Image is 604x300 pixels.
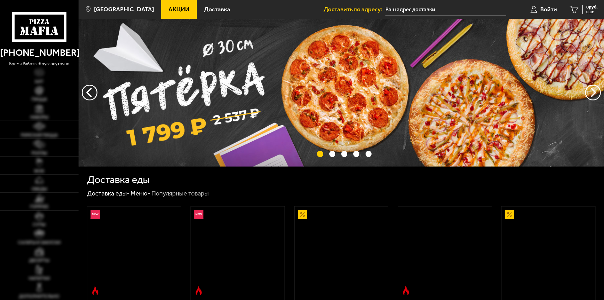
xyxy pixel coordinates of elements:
a: Меню- [131,190,150,197]
a: АкционныйАль-Шам 25 см (тонкое тесто) [295,207,388,298]
input: Ваш адрес доставки [385,4,506,15]
span: Доставить по адресу: [324,6,385,12]
button: предыдущий [585,85,601,100]
span: Войти [540,6,557,12]
img: Острое блюдо [91,286,100,296]
button: точки переключения [329,151,335,157]
a: Доставка еды- [87,190,130,197]
button: точки переключения [341,151,347,157]
button: следующий [82,85,97,100]
span: Пицца [32,97,47,102]
span: WOK [34,169,44,173]
span: Доставка [204,6,230,12]
h1: Доставка еды [87,175,150,185]
img: Острое блюдо [401,286,411,296]
span: Хит [35,80,44,84]
div: Популярные товары [151,190,209,198]
span: Римская пицца [21,133,58,138]
span: Дополнительно [19,294,59,299]
span: Напитки [29,276,50,281]
span: [GEOGRAPHIC_DATA] [94,6,154,12]
button: точки переключения [353,151,359,157]
span: Супы [33,223,45,227]
span: Обеды [32,187,47,191]
a: АкционныйПепперони 25 см (толстое с сыром) [501,207,595,298]
span: Акции [168,6,190,12]
span: 0 руб. [586,5,598,9]
span: Салаты и закуски [18,241,61,245]
a: НовинкаОстрое блюдоРимская с мясным ассорти [191,207,284,298]
a: НовинкаОстрое блюдоРимская с креветками [87,207,181,298]
img: Акционный [505,210,514,219]
span: Наборы [30,115,48,120]
img: Новинка [91,210,100,219]
img: Новинка [194,210,203,219]
img: Акционный [298,210,307,219]
span: Роллы [32,151,47,156]
a: Острое блюдоБиф чили 25 см (толстое с сыром) [398,207,492,298]
span: Десерты [29,258,49,263]
button: точки переключения [366,151,372,157]
button: точки переключения [317,151,323,157]
span: Горячее [30,205,49,209]
img: Острое блюдо [194,286,203,296]
span: 0 шт. [586,10,598,14]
